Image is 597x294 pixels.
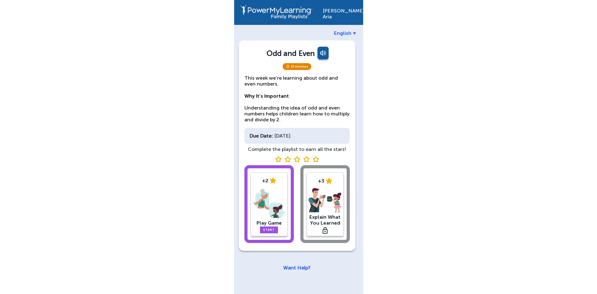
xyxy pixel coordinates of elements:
div: Complete the playlist to earn all the stars! [244,146,350,152]
div: Play Game [252,220,286,226]
img: blank star [303,156,309,162]
img: blank star [275,156,281,162]
a: English [334,30,356,36]
img: timer.svg [286,65,290,68]
img: blank star [285,156,291,162]
img: blank star [294,156,300,162]
img: blank star [312,156,319,162]
span: English [334,30,351,36]
strong: Why It’s Important [244,93,289,99]
p: This week we’re learning about odd and even numbers. Understanding the idea of odd and even numbe... [244,75,350,123]
div: +2 [252,178,286,184]
div: [DATE] [244,128,350,144]
a: Start [260,226,278,233]
img: play-game.png [252,187,286,220]
img: PowerMyLearning Connect [240,5,312,19]
a: Want Help? [283,265,311,271]
div: [PERSON_NAME] Aria [323,5,357,20]
img: lock.svg [322,227,328,234]
span: 15 minutes [283,63,311,70]
div: Odd and Even [266,49,315,58]
div: Due Date: [249,133,273,139]
img: star [270,178,276,184]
